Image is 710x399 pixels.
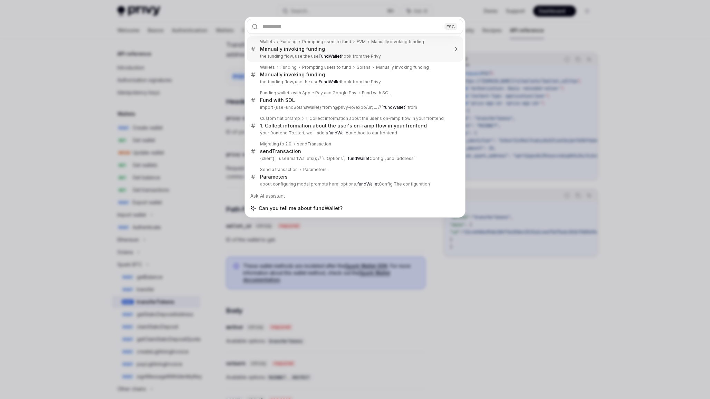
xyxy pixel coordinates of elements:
p: the funding flow, use the use hook from the Privy [260,79,449,85]
div: Parameters [260,174,288,180]
div: Custom fiat onramp [260,116,300,121]
div: Fund with SOL [362,90,391,96]
div: EVM [357,39,366,45]
p: the funding flow, use the use hook from the Privy [260,54,449,59]
div: Parameters [303,167,327,172]
b: fundWallet [348,156,370,161]
div: 1. Collect information about the user's on-ramp flow in your frontend [306,116,444,121]
b: FundWallet [319,79,341,84]
p: {client} = useSmartWallets(); // `uiOptions`, ` Config`, and `address` [260,156,449,161]
div: sendTransaction [260,148,301,154]
div: Wallets [260,39,275,45]
div: Prompting users to fund [302,65,351,70]
p: import {useFundSolanaWallet} from '@privy-io/expo/ui'; ... // ` ` from [260,105,449,110]
b: fundWallet [357,181,379,187]
div: Funding [280,65,297,70]
div: Manually invoking funding [260,72,325,78]
div: sendTransaction [297,141,331,147]
b: fundWallet [383,105,405,110]
div: Migrating to 2.0 [260,141,291,147]
span: Can you tell me about fundWallet? [259,205,343,212]
div: Funding wallets with Apple Pay and Google Pay [260,90,356,96]
div: Manually invoking funding [371,39,424,45]
div: Prompting users to fund [302,39,351,45]
div: 1. Collect information about the user's on-ramp flow in your frontend [260,123,427,129]
div: Send a transaction [260,167,298,172]
div: ESC [444,23,457,30]
b: fundWallet [328,130,350,135]
p: your frontend To start, we'll add a method to our frontend [260,130,449,136]
div: Fund with SOL [260,97,295,103]
div: Manually invoking funding [376,65,429,70]
b: FundWallet [319,54,341,59]
div: Ask AI assistant [247,190,463,202]
div: Solana [357,65,371,70]
p: about configuring modal prompts here. options. Config The configuration [260,181,449,187]
div: Wallets [260,65,275,70]
div: Manually invoking funding [260,46,325,52]
div: Funding [280,39,297,45]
